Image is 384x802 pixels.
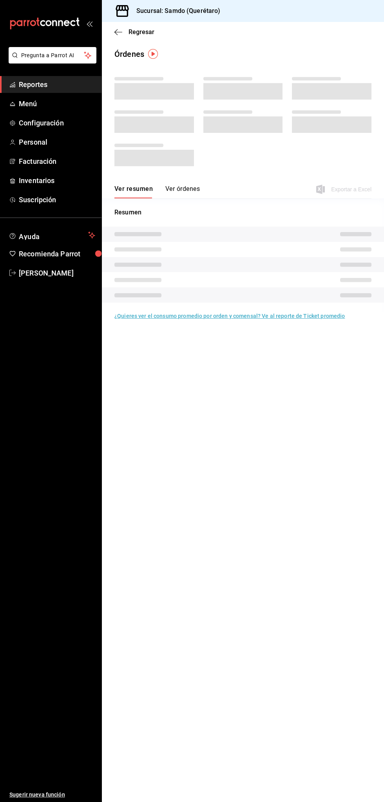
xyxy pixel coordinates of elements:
[19,230,85,240] span: Ayuda
[129,28,154,36] span: Regresar
[114,208,371,217] p: Resumen
[19,249,95,259] span: Recomienda Parrot
[5,57,96,65] a: Pregunta a Parrot AI
[9,47,96,64] button: Pregunta a Parrot AI
[19,118,95,128] span: Configuración
[86,20,92,27] button: open_drawer_menu
[114,48,144,60] div: Órdenes
[19,268,95,278] span: [PERSON_NAME]
[114,185,153,198] button: Ver resumen
[19,137,95,147] span: Personal
[19,194,95,205] span: Suscripción
[114,28,154,36] button: Regresar
[19,98,95,109] span: Menú
[114,185,200,198] div: navigation tabs
[19,79,95,90] span: Reportes
[19,156,95,167] span: Facturación
[21,51,84,60] span: Pregunta a Parrot AI
[9,791,95,799] span: Sugerir nueva función
[114,313,345,319] a: ¿Quieres ver el consumo promedio por orden y comensal? Ve al reporte de Ticket promedio
[130,6,221,16] h3: Sucursal: Samdo (Querétaro)
[19,175,95,186] span: Inventarios
[148,49,158,59] img: Tooltip marker
[165,185,200,198] button: Ver órdenes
